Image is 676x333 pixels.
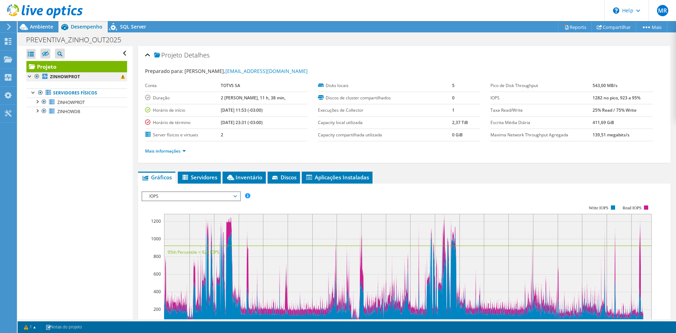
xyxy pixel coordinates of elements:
a: [EMAIL_ADDRESS][DOMAIN_NAME] [225,68,308,74]
b: 0 GiB [452,132,463,138]
b: 2 [221,132,223,138]
b: [DATE] 11:53 (-03:00) [221,107,263,113]
span: Projeto [154,52,182,59]
a: Compartilhar [591,21,636,32]
label: Pico de Disk Throughput [490,82,593,89]
text: 600 [154,271,161,277]
label: Discos de cluster compartilhados [318,94,452,101]
span: Servidores [181,174,217,181]
label: Maxima Network Throughput Agregada [490,131,593,138]
a: Mais [636,21,667,32]
a: ZINHOWPROT [26,72,127,81]
svg: \n [613,7,619,14]
text: 1200 [151,218,161,224]
label: Taxa Read/Write [490,107,593,114]
text: 400 [154,289,161,295]
label: Capacity compartilhada utilizada [318,131,452,138]
label: Escrita Média Diária [490,119,593,126]
label: Duração [145,94,221,101]
b: 543,00 MB/s [593,82,618,88]
a: ZINHOWPROT [26,98,127,107]
label: Conta [145,82,221,89]
b: 2,37 TiB [452,119,468,125]
b: 411,69 GiB [593,119,614,125]
span: ZINHOWDB [57,109,80,115]
span: Discos [271,174,296,181]
b: 0 [452,95,455,101]
span: Inventário [226,174,262,181]
span: IOPS [146,192,236,201]
label: Horário de início [145,107,221,114]
label: Execuções de Collector [318,107,452,114]
text: Read IOPS [623,205,642,210]
b: 2 [PERSON_NAME], 11 h, 38 min, [221,95,286,101]
b: TOTVS SA [221,82,240,88]
b: [DATE] 23:31 (-03:00) [221,119,263,125]
span: Desempenho [71,23,102,30]
text: 95th Percentile = 923 IOPS [168,249,219,255]
span: [PERSON_NAME], [184,68,308,74]
label: IOPS [490,94,593,101]
span: Detalhes [184,51,209,59]
span: ZINHOWPROT [57,99,85,105]
label: Server físicos e virtuais [145,131,221,138]
a: 1 [19,323,41,332]
a: Reports [558,21,592,32]
h1: PREVENTIVA_ZINHO_OUT2025 [23,36,132,44]
span: SQL Server [120,23,146,30]
label: Preparado para: [145,68,183,74]
a: Projeto [26,61,127,72]
b: 25% Read / 75% Write [593,107,637,113]
span: MR [657,5,668,16]
a: ZINHOWDB [26,107,127,116]
text: 800 [154,253,161,259]
text: 200 [154,306,161,312]
a: Servidores físicos [26,88,127,98]
b: 1282 no pico, 923 a 95% [593,95,640,101]
b: ZINHOWPROT [50,74,80,80]
label: Capacity local utilizada [318,119,452,126]
b: 5 [452,82,455,88]
text: 1000 [151,236,161,242]
label: Disks locais [318,82,452,89]
b: 1 [452,107,455,113]
label: Horário de término [145,119,221,126]
span: Gráficos [142,174,172,181]
span: Ambiente [30,23,53,30]
text: Write IOPS [589,205,608,210]
a: Notas do projeto [40,323,87,332]
b: 139,51 megabits/s [593,132,630,138]
span: Aplicações Instaladas [305,174,369,181]
a: Mais informações [145,148,186,154]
